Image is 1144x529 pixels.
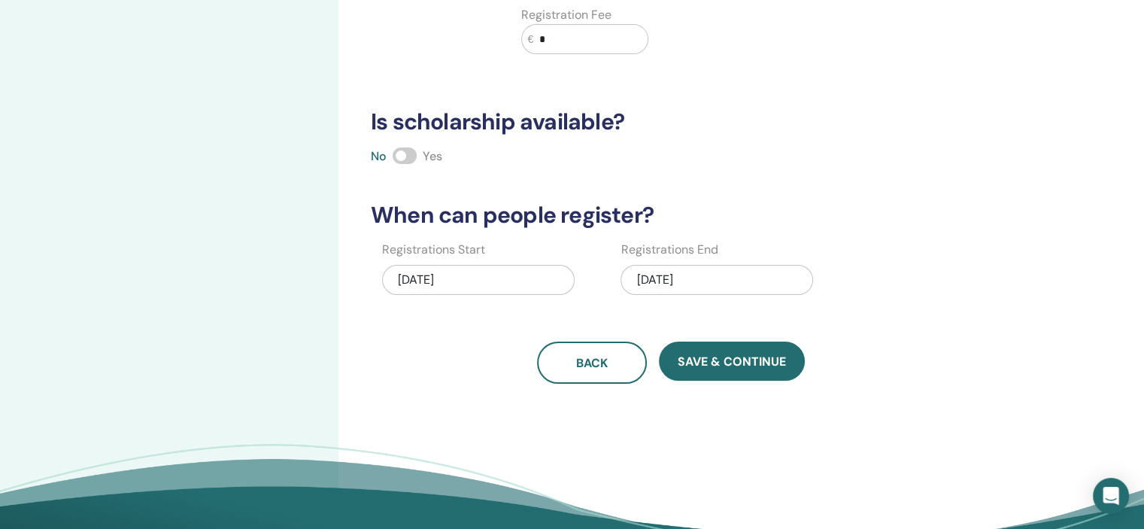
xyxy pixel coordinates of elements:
[423,148,442,164] span: Yes
[362,202,980,229] h3: When can people register?
[1093,478,1129,514] div: Open Intercom Messenger
[371,148,387,164] span: No
[659,342,805,381] button: Save & Continue
[362,108,980,135] h3: Is scholarship available?
[382,241,485,259] label: Registrations Start
[621,241,718,259] label: Registrations End
[576,355,608,371] span: Back
[537,342,647,384] button: Back
[521,6,611,24] label: Registration Fee
[621,265,813,295] div: [DATE]
[382,265,575,295] div: [DATE]
[678,354,786,369] span: Save & Continue
[528,32,534,47] span: €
